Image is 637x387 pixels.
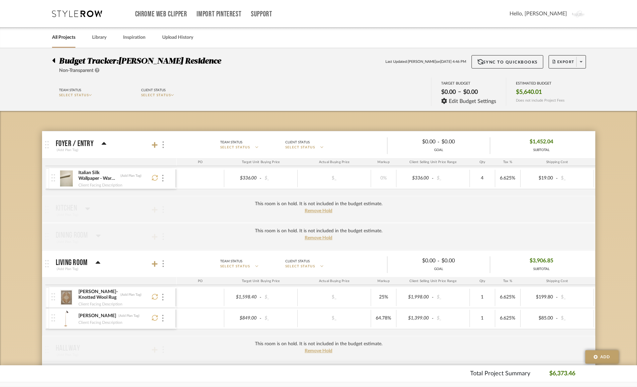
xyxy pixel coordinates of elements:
[387,148,490,153] div: GOAL
[42,250,595,277] mat-expansion-panel-header: Living Room(Add Plan Tag)Team StatusSELECT STATUSClient StatusSELECT STATUS$0.00-$0.00GOAL$3,906....
[600,354,610,360] span: Add
[58,289,75,305] img: 0bd803b4-7593-4ebd-99e6-46fd76e3105a_50x50.jpg
[316,313,352,323] div: $_
[521,277,594,285] div: Shipping Cost
[553,59,575,70] span: Export
[458,88,461,98] span: –
[449,98,496,104] span: Edit Budget Settings
[141,94,171,97] span: SELECT STATUS
[594,277,626,285] div: Ship. Markup %
[398,292,431,302] div: $1,998.00
[162,175,164,181] img: 3dots-v.svg
[45,158,595,196] div: Foyer / Entry(Add Plan Tag)Team StatusSELECT STATUSClient StatusSELECT STATUS$0.00-$0.00GOAL$1,45...
[516,81,565,86] div: ESTIMATED BUDGET
[56,266,79,272] div: (Add Plan Tag)
[305,349,332,353] span: Remove Hold
[56,259,88,267] p: Living Room
[316,173,352,183] div: $_
[123,33,145,42] a: Inspiration
[523,292,555,302] div: $199.80
[373,313,394,323] div: 64.78%
[298,277,371,285] div: Actual Buying Price
[226,313,259,323] div: $849.00
[470,158,495,166] div: Qty
[226,292,259,302] div: $1,598.40
[431,294,435,301] span: -
[259,294,263,301] span: -
[396,158,470,166] div: Client Selling Unit Price Range
[197,11,241,17] a: Import Pinterest
[78,289,118,301] div: [PERSON_NAME]-Knotted Wool Rug
[51,314,55,321] img: vertical-grip.svg
[120,173,142,178] div: (Add Plan Tag)
[437,138,439,146] span: -
[226,173,259,183] div: $336.00
[497,313,518,323] div: 6.625%
[162,294,164,300] img: 3dots-v.svg
[78,301,123,307] div: Client Facing Description
[45,277,595,336] div: Living Room(Add Plan Tag)Team StatusSELECT STATUSClient StatusSELECT STATUS$0.00-$0.00GOAL$3,906....
[92,33,106,42] a: Library
[396,277,470,285] div: Client Selling Unit Price Range
[58,310,75,327] img: fb7648c5-076e-4b30-b0ee-bdd976e3ff3c_50x50.jpg
[45,141,49,148] img: grip.svg
[435,313,467,323] div: $_
[398,313,431,323] div: $1,399.00
[530,267,553,272] div: SUBTOTAL
[461,87,480,98] div: $0.00
[78,182,123,188] div: Client Facing Description
[549,55,586,69] button: Export
[120,292,142,297] div: (Add Plan Tag)
[59,87,81,93] div: Team Status
[163,141,164,148] img: 3dots-v.svg
[555,175,559,182] span: -
[220,145,250,150] span: SELECT STATUS
[549,369,575,378] p: $6,373.46
[530,137,553,147] span: $1,452.04
[59,94,89,97] span: SELECT STATUS
[439,256,484,266] div: $0.00
[285,139,310,145] div: Client Status
[163,260,164,267] img: 3dots-v.svg
[523,313,555,323] div: $85.00
[393,256,437,266] div: $0.00
[224,158,298,166] div: Target Unit Buying Price
[78,313,116,319] div: [PERSON_NAME]
[431,175,435,182] span: -
[141,87,166,93] div: Client Status
[441,81,496,86] div: TARGET BUDGET
[371,277,396,285] div: Markup
[118,57,221,65] span: [PERSON_NAME] Residence
[439,137,484,147] div: $0.00
[530,256,553,266] span: $3,906.85
[516,89,542,96] span: $5,640.01
[470,369,530,378] p: Total Project Summary
[56,140,93,148] p: Foyer / Entry
[305,209,332,213] span: Remove Hold
[559,292,592,302] div: $_
[371,158,396,166] div: Markup
[285,145,315,150] span: SELECT STATUS
[472,173,493,183] div: 4
[398,173,431,183] div: $336.00
[516,98,565,103] span: Does not include Project Fees
[497,173,518,183] div: 6.625%
[316,292,352,302] div: $_
[373,173,394,183] div: 0%
[436,59,440,65] span: on
[259,315,263,322] span: -
[472,292,493,302] div: 1
[177,277,224,285] div: PO
[439,87,458,98] div: $0.00
[220,264,250,269] span: SELECT STATUS
[555,294,559,301] span: -
[305,236,332,240] span: Remove Hold
[285,264,315,269] span: SELECT STATUS
[559,173,592,183] div: $_
[255,201,382,208] div: This room is on hold. It is not included in the budget estimate.
[431,315,435,322] span: -
[162,315,164,321] img: 3dots-v.svg
[495,158,521,166] div: Tax %
[440,59,466,65] span: [DATE] 4:46 PM
[162,33,193,42] a: Upload History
